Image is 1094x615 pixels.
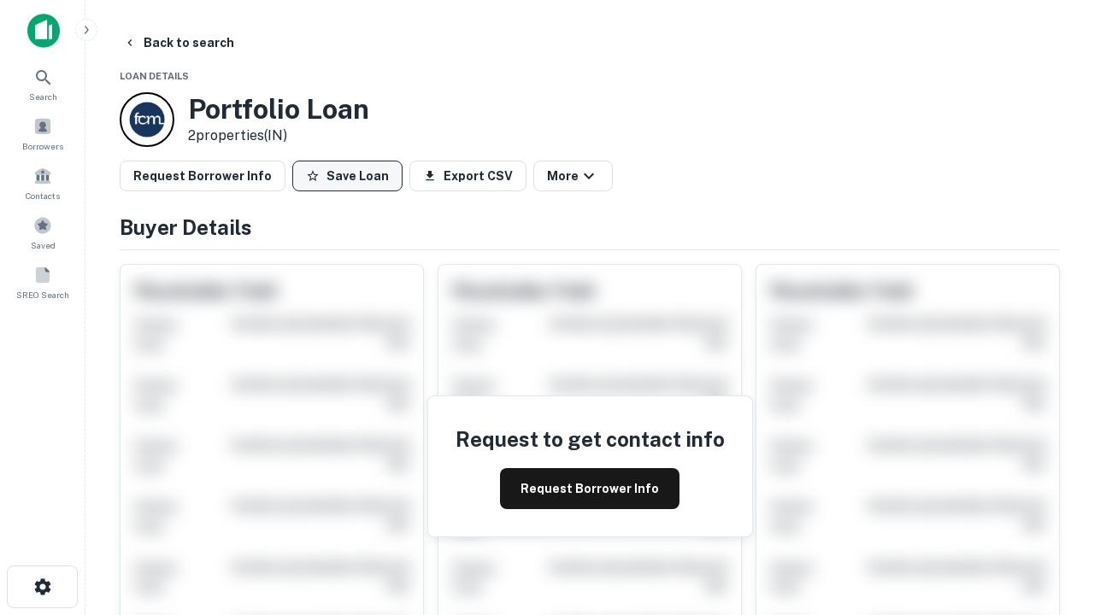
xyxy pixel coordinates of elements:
[5,259,80,305] a: SREO Search
[409,161,526,191] button: Export CSV
[116,27,241,58] button: Back to search
[29,90,57,103] span: Search
[533,161,613,191] button: More
[5,160,80,206] a: Contacts
[5,110,80,156] a: Borrowers
[500,468,679,509] button: Request Borrower Info
[22,139,63,153] span: Borrowers
[188,93,369,126] h3: Portfolio Loan
[27,14,60,48] img: capitalize-icon.png
[16,288,69,302] span: SREO Search
[456,424,725,454] h4: Request to get contact info
[1009,478,1094,560] iframe: Chat Widget
[188,126,369,146] p: 2 properties (IN)
[31,238,56,252] span: Saved
[120,212,1060,243] h4: Buyer Details
[120,71,189,81] span: Loan Details
[120,161,285,191] button: Request Borrower Info
[26,189,60,202] span: Contacts
[5,209,80,255] a: Saved
[5,61,80,107] a: Search
[292,161,403,191] button: Save Loan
